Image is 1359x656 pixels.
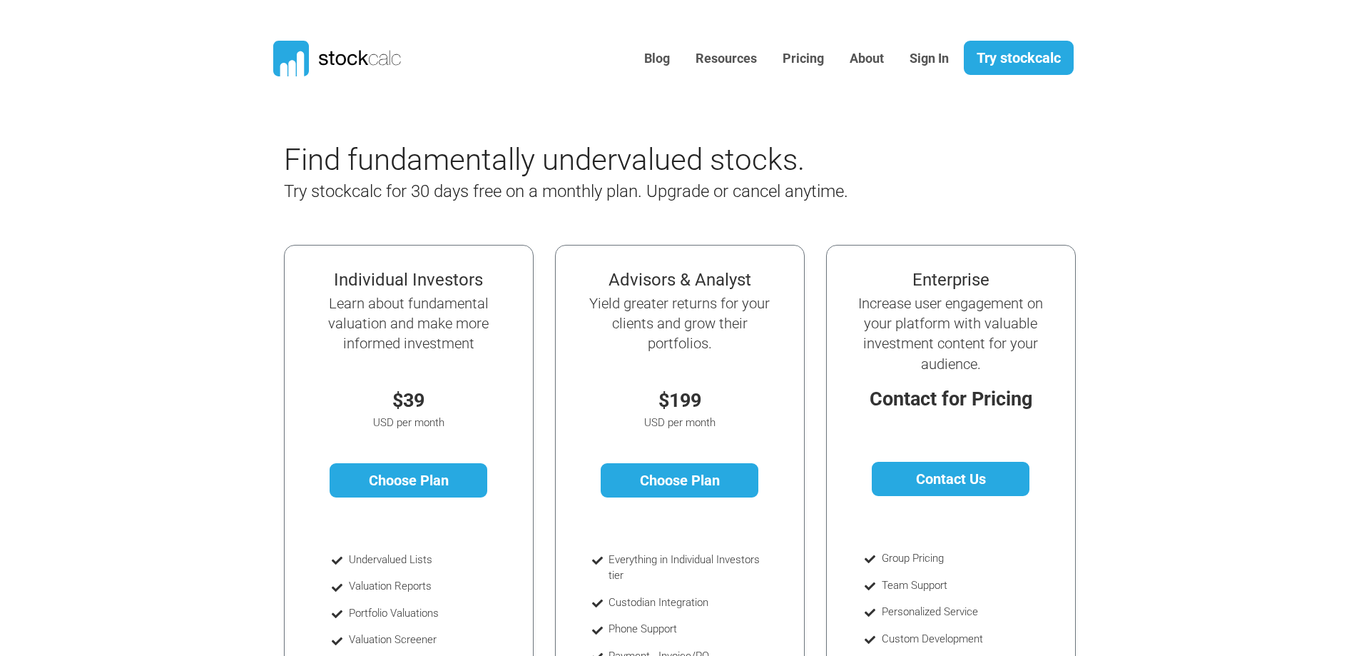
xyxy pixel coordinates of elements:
[872,462,1029,496] a: Contact Us
[856,293,1046,374] h5: Increase user engagement on your platform with valuable investment content for your audience.
[349,632,492,648] li: Valuation Screener
[882,550,1032,567] li: Group Pricing
[585,386,775,415] p: $199
[882,604,1032,620] li: Personalized Service
[330,463,487,498] a: Choose Plan
[284,181,940,202] h4: Try stockcalc for 30 days free on a monthly plan. Upgrade or cancel anytime.
[314,270,504,291] h4: Individual Investors
[585,270,775,291] h4: Advisors & Analyst
[882,577,1032,594] li: Team Support
[284,142,940,178] h2: Find fundamentally undervalued stocks.
[601,463,758,498] a: Choose Plan
[585,293,775,354] h5: Yield greater returns for your clients and grow their portfolios.
[609,621,763,637] li: Phone Support
[314,293,504,354] h5: Learn about fundamental valuation and make more informed investment
[349,552,492,568] li: Undervalued Lists
[349,605,492,622] li: Portfolio Valuations
[633,41,681,76] a: Blog
[609,595,763,611] li: Custodian Integration
[349,578,492,595] li: Valuation Reports
[314,415,504,431] p: USD per month
[882,631,1032,647] li: Custom Development
[314,386,504,415] p: $39
[899,41,960,76] a: Sign In
[685,41,768,76] a: Resources
[585,415,775,431] p: USD per month
[839,41,895,76] a: About
[856,385,1046,414] p: Contact for Pricing
[772,41,835,76] a: Pricing
[856,270,1046,291] h4: Enterprise
[964,41,1074,75] a: Try stockcalc
[609,552,763,584] li: Everything in Individual Investors tier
